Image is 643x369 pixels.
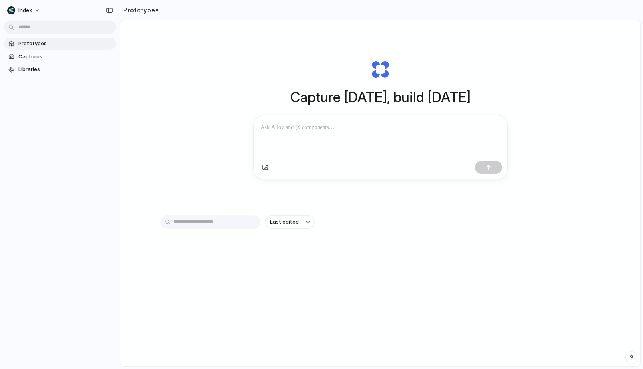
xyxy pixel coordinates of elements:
h2: Prototypes [120,5,159,15]
span: Index [18,6,32,14]
span: Prototypes [18,40,113,48]
button: Last edited [265,215,315,229]
a: Libraries [4,63,116,75]
span: Last edited [270,218,299,226]
h1: Capture [DATE], build [DATE] [290,87,471,108]
a: Prototypes [4,38,116,50]
span: Libraries [18,65,113,73]
button: Index [4,4,44,17]
span: Captures [18,53,113,61]
a: Captures [4,51,116,63]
